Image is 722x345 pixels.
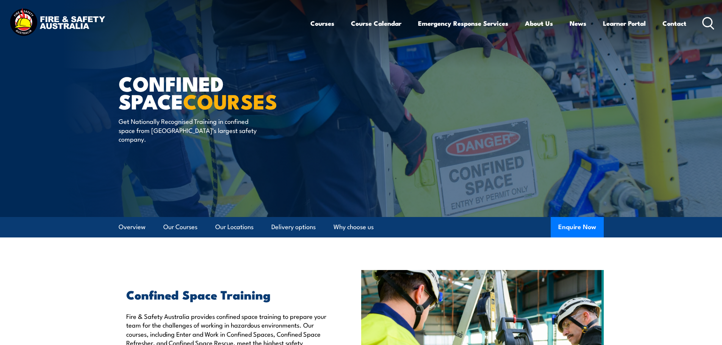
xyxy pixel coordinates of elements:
[119,117,257,143] p: Get Nationally Recognised Training in confined space from [GEOGRAPHIC_DATA]’s largest safety comp...
[119,74,306,109] h1: Confined Space
[163,217,197,237] a: Our Courses
[525,13,553,33] a: About Us
[662,13,686,33] a: Contact
[310,13,334,33] a: Courses
[126,289,326,300] h2: Confined Space Training
[603,13,646,33] a: Learner Portal
[551,217,604,237] button: Enquire Now
[418,13,508,33] a: Emergency Response Services
[271,217,316,237] a: Delivery options
[215,217,254,237] a: Our Locations
[570,13,586,33] a: News
[183,85,277,116] strong: COURSES
[334,217,374,237] a: Why choose us
[351,13,401,33] a: Course Calendar
[119,217,146,237] a: Overview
